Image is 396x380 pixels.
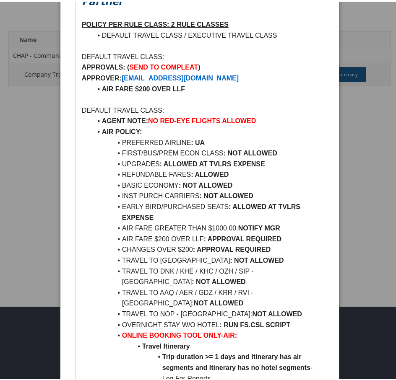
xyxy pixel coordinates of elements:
[230,255,284,262] strong: : NOT ALLOWED
[191,137,205,145] strong: : UA
[199,191,253,198] strong: : NOT ALLOWED
[160,159,265,166] strong: : ALLOWED AT TVLRS EXPENSE
[92,146,318,157] li: FIRST/BUS/PREM ECON CLASS
[142,341,190,348] strong: Travel Itinerary
[92,232,318,243] li: AIR FARE $200 OVER LLF
[204,234,282,241] strong: : APPROVAL REQUIRED
[102,84,185,91] strong: AIR FARE $200 OVER LLF
[238,223,280,230] strong: NOTIFY MGR
[122,330,237,337] strong: ONLINE BOOKING TOOL ONLY-AIR:
[92,307,318,318] li: TRAVEL TO NOP - [GEOGRAPHIC_DATA]:
[92,264,318,286] li: TRAVEL TO DNK / KHE / KHC / OZH / SIP - [GEOGRAPHIC_DATA]
[102,127,142,134] strong: AIR POLICY:
[92,200,318,221] li: EARLY BIRD/PURCHASED SEATS
[194,298,244,305] strong: NOT ALLOWED
[224,148,226,155] strong: :
[252,309,302,316] strong: NOT ALLOWED
[148,116,256,123] strong: NO RED-EYE FLIGHTS ALLOWED
[92,157,318,168] li: UPGRADES
[82,103,318,114] p: DEFAULT TRAVEL CLASS:
[191,169,229,176] strong: : ALLOWED
[179,180,232,187] strong: : NOT ALLOWED
[92,189,318,200] li: INST PURCH CARRIERS
[82,62,125,69] strong: APPROVALS:
[92,286,318,307] li: TRAVEL TO AAQ / AER / GDZ / KRR / RVI - [GEOGRAPHIC_DATA]:
[92,318,318,329] li: OVERNIGHT STAY W/O HOTEL
[82,19,229,26] u: POLICY PER RULE CLASS: 2 RULE CLASSES
[129,62,198,69] strong: SEND TO COMPLEAT
[92,168,318,178] li: REFUNDABLE FARES
[122,73,239,80] a: [EMAIL_ADDRESS][DOMAIN_NAME]
[92,136,318,147] li: PREFERRED AIRLINE
[122,202,302,220] strong: : ALLOWED AT TVLRS EXPENSE
[82,73,122,80] strong: APPROVER:
[92,253,318,264] li: TRAVEL TO [GEOGRAPHIC_DATA]
[224,320,290,327] strong: RUN FS.CSL SCRIPT
[227,148,277,155] strong: NOT ALLOWED
[92,28,318,39] li: DEFAULT TRAVEL CLASS / EXECUTIVE TRAVEL CLASS
[193,244,271,251] strong: : APPROVAL REQUIRED
[192,277,245,284] strong: : NOT ALLOWED
[92,178,318,189] li: BASIC ECONOMY
[82,50,318,61] p: DEFAULT TRAVEL CLASS:
[102,116,148,123] strong: AGENT NOTE:
[219,320,221,327] strong: :
[92,221,318,232] li: AIR FARE GREATER THAN $1000.00:
[198,62,200,69] strong: )
[162,352,310,370] strong: Trip duration >= 1 days and Itinerary has air segments and Itinerary has no hotel segments
[127,62,129,69] strong: (
[92,243,318,253] li: CHANGES OVER $200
